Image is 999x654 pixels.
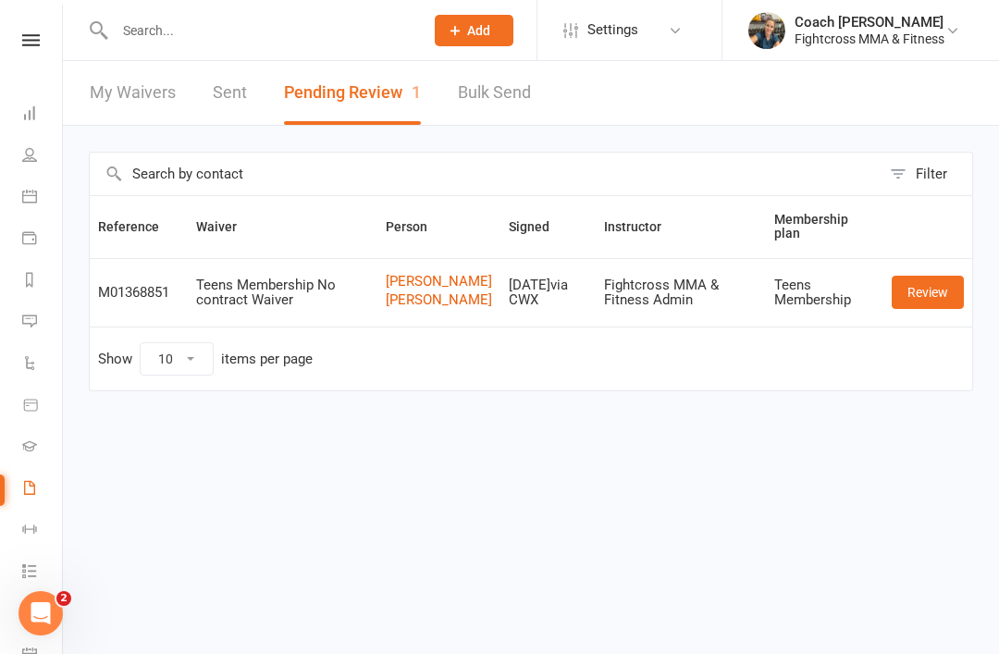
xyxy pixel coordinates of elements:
[56,591,71,606] span: 2
[213,61,247,125] a: Sent
[509,278,588,308] div: [DATE] via CWX
[604,216,682,238] button: Instructor
[748,12,785,49] img: thumb_image1623694743.png
[98,219,179,234] span: Reference
[509,219,570,234] span: Signed
[604,278,758,308] div: Fightcross MMA & Fitness Admin
[467,23,490,38] span: Add
[284,61,421,125] button: Pending Review1
[22,136,64,178] a: People
[386,274,492,290] a: [PERSON_NAME]
[196,278,369,308] div: Teens Membership No contract Waiver
[22,386,64,427] a: Product Sales
[90,153,881,195] input: Search by contact
[435,15,513,46] button: Add
[386,292,492,308] a: [PERSON_NAME]
[604,219,682,234] span: Instructor
[221,352,313,367] div: items per page
[98,216,179,238] button: Reference
[795,31,944,47] div: Fightcross MMA & Fitness
[587,9,638,51] span: Settings
[109,18,411,43] input: Search...
[916,163,947,185] div: Filter
[90,61,176,125] a: My Waivers
[386,216,448,238] button: Person
[18,591,63,635] iframe: Intercom live chat
[892,276,964,309] a: Review
[98,342,313,376] div: Show
[196,216,257,238] button: Waiver
[98,285,179,301] div: M01368851
[22,219,64,261] a: Payments
[22,178,64,219] a: Calendar
[766,196,883,258] th: Membership plan
[881,153,972,195] button: Filter
[774,278,875,308] div: Teens Membership
[196,219,257,234] span: Waiver
[412,82,421,102] span: 1
[22,261,64,302] a: Reports
[509,216,570,238] button: Signed
[386,219,448,234] span: Person
[22,94,64,136] a: Dashboard
[795,14,944,31] div: Coach [PERSON_NAME]
[458,61,531,125] a: Bulk Send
